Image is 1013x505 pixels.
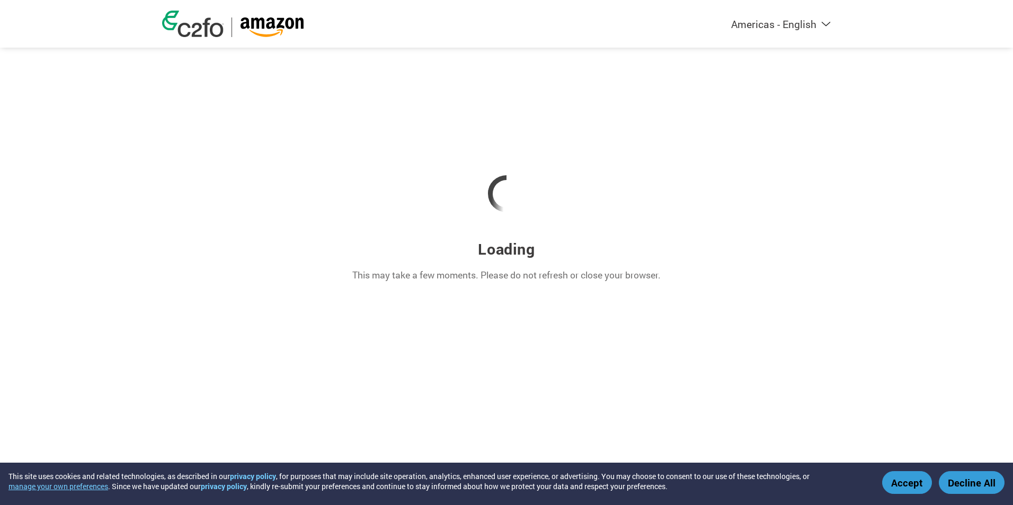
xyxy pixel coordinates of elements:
button: manage your own preferences [8,481,108,491]
div: This site uses cookies and related technologies, as described in our , for purposes that may incl... [8,471,867,491]
img: Amazon [240,17,304,37]
a: privacy policy [201,481,247,491]
button: Accept [882,471,932,494]
p: This may take a few moments. Please do not refresh or close your browser. [352,268,661,282]
a: privacy policy [230,471,276,481]
img: c2fo logo [162,11,224,37]
h3: Loading [478,239,535,259]
button: Decline All [939,471,1005,494]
